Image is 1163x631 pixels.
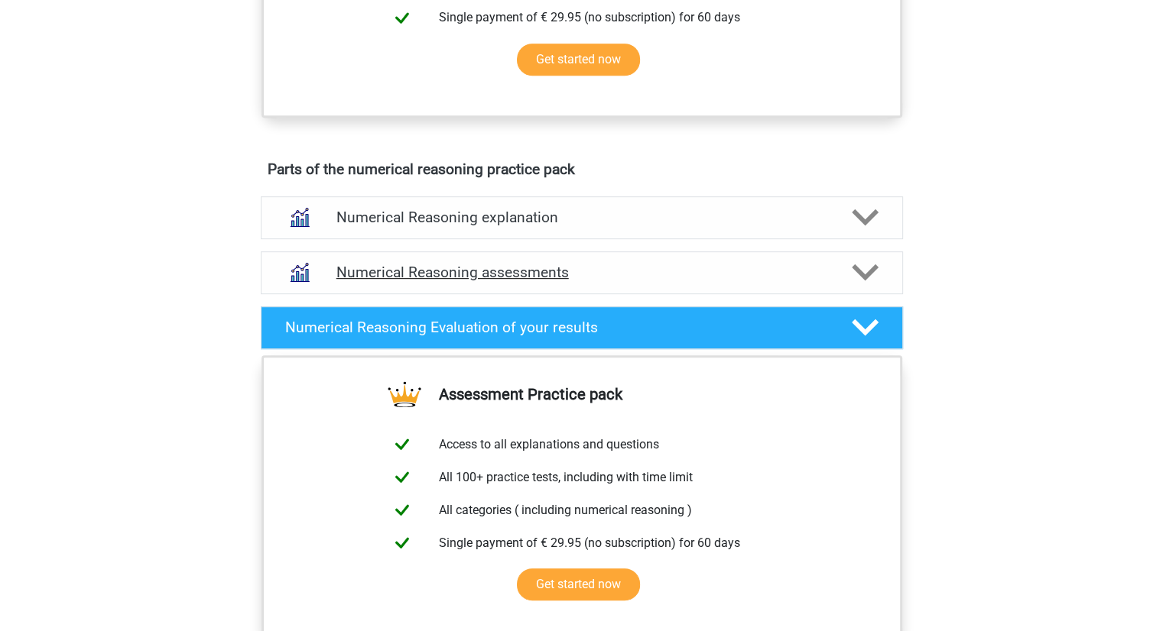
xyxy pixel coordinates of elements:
a: Get started now [517,568,640,600]
img: numerical reasoning explanations [280,198,319,237]
a: Numerical Reasoning Evaluation of your results [255,306,909,349]
a: explanations Numerical Reasoning explanation [255,196,909,239]
h4: Numerical Reasoning explanation [336,209,827,226]
h4: Numerical Reasoning Evaluation of your results [285,319,827,336]
a: Get started now [517,44,640,76]
a: assessments Numerical Reasoning assessments [255,251,909,294]
h4: Parts of the numerical reasoning practice pack [268,160,896,178]
h4: Numerical Reasoning assessments [336,264,827,281]
img: numerical reasoning assessments [280,253,319,292]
